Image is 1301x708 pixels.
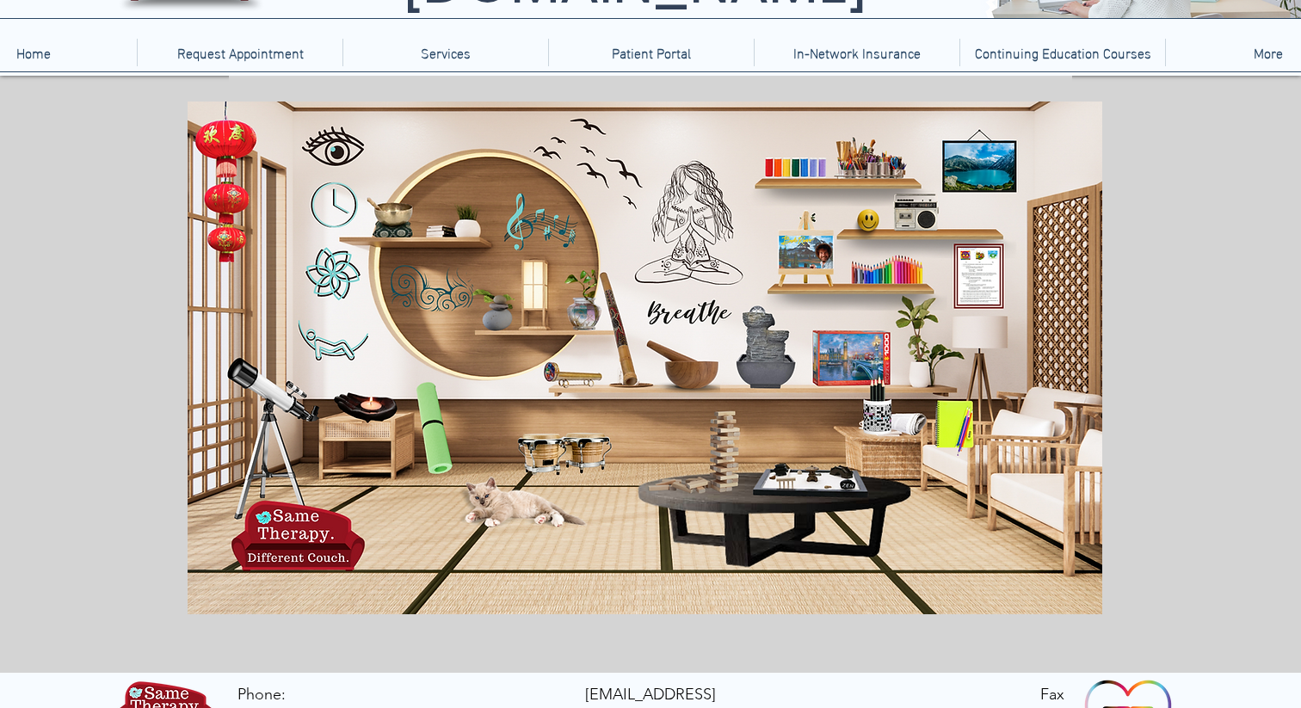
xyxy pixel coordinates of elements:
[169,39,312,66] p: Request Appointment
[412,39,479,66] p: Services
[897,194,939,236] svg: An image of a radio, when clicked bring you to a video titled, "Boost Your Aura Attract Positive ...
[298,321,357,354] svg: An image of a stick figure resting on a half circle, when clicked brings you to a meditation app ...
[305,126,353,173] svg: An image of an eye, when clicked brings you to a video titled, "THIS ARTIST CREATES STORIES WITH ...
[373,193,414,233] svg: An image of a mindfulness bell, when clicked brings you to a video fo a mindfuness bell.
[470,294,508,332] svg: An image of a small planter with a plant when clicked it brings you to a meditative breath gif
[649,295,732,319] svg: A decorative image of the word, "Breathe," when clicked brings you to "10 Awesome GIFs for Calm B...
[564,263,601,326] svg: An image of a small plant in a vase when clicked brings you to a video titled, "30 Minutes Relaxi...
[655,157,739,281] svg: A decorative image of a woman meditating when clicked brings you to an "Atlas of Emotions."
[936,391,975,453] svg: A journal and pen, when clicked brings you to journal prompts.
[946,139,1017,192] svg: A painting of mountains and sky, when clicked brings you to a floating with bubbles game.
[512,430,612,468] svg: An image of bongos, when clicked brings you to a bongos game.
[842,201,878,235] svg: A smiley face toy, when clicked brings you to a digital bubble wrap popping game.
[603,39,700,66] p: Patient Portal
[137,39,342,66] a: Request Appointment
[305,250,353,298] svg: A decorative lotus flower design, when clicked it brings you to a video titled, "PMR (Progressive...
[786,230,830,274] svg: An image of Bob Ross, when clicked brings you to a Bob Ross video.
[400,374,453,472] svg: a yoga matt, when clicked brings you to a video titled, "10 min Morning Yoga Full Body Stretch - ...
[449,471,581,521] svg: An image of a cat, nothing happens when clicked.
[584,256,643,387] svg: An image of a rain stick when clicked brings you to a video titled, "3D Rainstick (Binaural - Wea...
[959,39,1165,66] a: Continuing Education Courses
[346,378,396,419] svg: An image of a hand-shaped candle holder and small white candle. When clicked it brings you to a v...
[525,105,645,225] svg: A decorative image of the silhouette of birds flying when clicked brings you to a vide titled, "1...
[361,257,465,325] svg: A decorative image of waves when clicked brings you to a video of nature sounds.
[8,39,59,66] p: Home
[497,194,577,254] svg: A decorative image of music notes when clicked brings you to a game called, "touch pianist."
[966,39,1160,66] p: Continuing Education Courses
[753,459,842,493] svg: A small zen sand garden, when clicked on it brings you to a video titled, "ASMR Zen Garden SLEEP ...
[548,39,754,66] a: Patient Portal
[752,153,823,181] svg: An image of spools of different color thread, when clicked brings you to a game called "silk weav...
[188,102,1102,614] img: TelebehavioralHealth.US Mindfulness Room
[953,238,1000,301] svg: An image of a therapy skill called, "See, Here, Feel," when clicked it brings you to a pdf of tha...
[785,39,929,66] p: In-Network Insurance
[814,326,892,379] svg: An image of a jigsaw puzzle box, when clicked brings you to a jigsaw puzzle game.
[705,404,739,494] svg: An image of a Jenga game when clicked brings you to an online version of Jenga.
[738,305,806,384] svg: An image of a desk waterfall when clicked brings you to a relaxing video titled, "Relaxing Zen Mu...
[188,114,250,278] svg: An image of a Japanese style lamp when clicked brings you to a video titled, "ey Bear Relax - Lan...
[540,366,601,388] svg: An image of a kaleidoscope, when clicked brings you to a relaxing kaleidoscope video.
[1245,39,1292,66] p: More
[223,504,348,568] svg: An image of the TelebehavioralHealth.US Logo
[228,356,292,498] svg: An image of a telescope when clicked brings you to a nebula designer game.
[856,379,910,433] svg: A mug of pencils when clicked will bring you to word games
[305,182,353,229] svg: An image of a clock on the wall when clicked brings you to 21 simple mindfulness exercises.
[842,118,899,176] svg: An image of paint brushes when clicked brings you to a sketch pad app.
[342,39,548,66] div: Services
[663,333,721,391] svg: An image of a Molcajete, when clicked brings you to an alchemy game.
[754,39,959,66] a: In-Network Insurance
